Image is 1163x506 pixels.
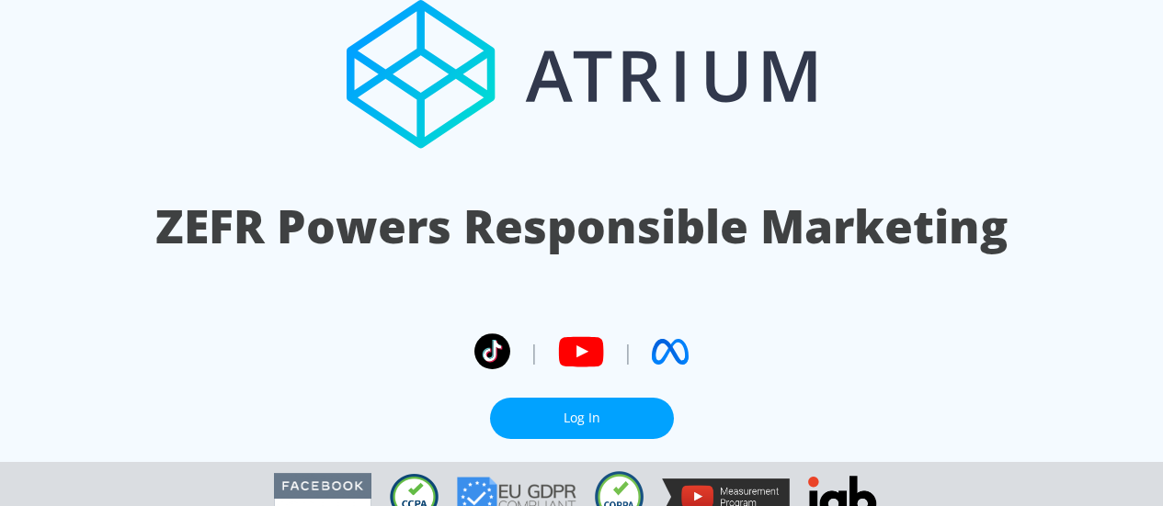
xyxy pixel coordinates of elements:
[529,338,540,365] span: |
[155,195,1008,258] h1: ZEFR Powers Responsible Marketing
[490,398,674,439] a: Log In
[622,338,633,365] span: |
